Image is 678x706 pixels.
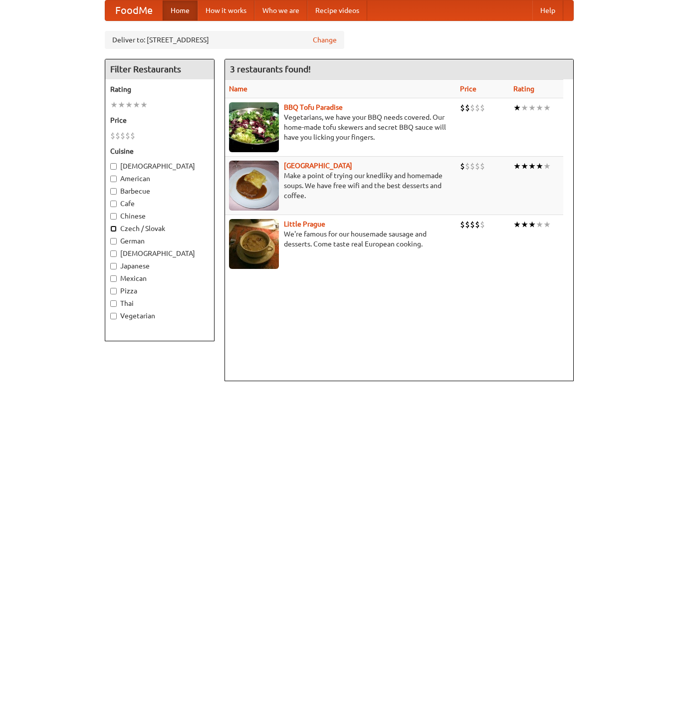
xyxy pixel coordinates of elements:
li: $ [465,102,470,113]
li: ★ [528,161,536,172]
input: Thai [110,300,117,307]
li: $ [475,219,480,230]
a: Name [229,85,247,93]
label: Barbecue [110,186,209,196]
label: [DEMOGRAPHIC_DATA] [110,161,209,171]
li: ★ [513,219,521,230]
a: Home [163,0,198,20]
li: ★ [513,161,521,172]
li: $ [475,102,480,113]
input: German [110,238,117,244]
label: Mexican [110,273,209,283]
input: Cafe [110,201,117,207]
li: $ [465,219,470,230]
li: $ [470,219,475,230]
input: Mexican [110,275,117,282]
img: czechpoint.jpg [229,161,279,211]
input: Czech / Slovak [110,226,117,232]
li: ★ [543,102,551,113]
label: German [110,236,209,246]
li: ★ [133,99,140,110]
li: $ [110,130,115,141]
li: $ [480,161,485,172]
label: Chinese [110,211,209,221]
li: $ [130,130,135,141]
li: ★ [536,219,543,230]
li: ★ [543,161,551,172]
div: Deliver to: [STREET_ADDRESS] [105,31,344,49]
li: $ [470,102,475,113]
li: ★ [125,99,133,110]
li: $ [460,102,465,113]
li: $ [460,161,465,172]
li: $ [115,130,120,141]
li: ★ [536,102,543,113]
a: Little Prague [284,220,325,228]
li: ★ [521,219,528,230]
label: Thai [110,298,209,308]
li: $ [475,161,480,172]
a: Who we are [254,0,307,20]
h5: Cuisine [110,146,209,156]
p: Vegetarians, we have your BBQ needs covered. Our home-made tofu skewers and secret BBQ sauce will... [229,112,452,142]
label: Pizza [110,286,209,296]
label: Cafe [110,199,209,209]
label: American [110,174,209,184]
a: Price [460,85,476,93]
li: $ [125,130,130,141]
input: Vegetarian [110,313,117,319]
label: [DEMOGRAPHIC_DATA] [110,248,209,258]
li: ★ [521,161,528,172]
a: Recipe videos [307,0,367,20]
li: $ [470,161,475,172]
li: ★ [521,102,528,113]
input: [DEMOGRAPHIC_DATA] [110,163,117,170]
li: $ [465,161,470,172]
a: Change [313,35,337,45]
h5: Price [110,115,209,125]
li: ★ [110,99,118,110]
li: ★ [118,99,125,110]
a: Rating [513,85,534,93]
label: Czech / Slovak [110,224,209,234]
p: Make a point of trying our knedlíky and homemade soups. We have free wifi and the best desserts a... [229,171,452,201]
li: $ [480,219,485,230]
p: We're famous for our housemade sausage and desserts. Come taste real European cooking. [229,229,452,249]
li: ★ [140,99,148,110]
li: $ [460,219,465,230]
input: Japanese [110,263,117,269]
li: $ [120,130,125,141]
img: littleprague.jpg [229,219,279,269]
a: FoodMe [105,0,163,20]
li: ★ [543,219,551,230]
h4: Filter Restaurants [105,59,214,79]
input: Chinese [110,213,117,220]
label: Japanese [110,261,209,271]
input: [DEMOGRAPHIC_DATA] [110,250,117,257]
input: Barbecue [110,188,117,195]
li: ★ [536,161,543,172]
a: Help [532,0,563,20]
li: ★ [528,219,536,230]
li: ★ [528,102,536,113]
label: Vegetarian [110,311,209,321]
ng-pluralize: 3 restaurants found! [230,64,311,74]
li: $ [480,102,485,113]
a: How it works [198,0,254,20]
input: American [110,176,117,182]
img: tofuparadise.jpg [229,102,279,152]
h5: Rating [110,84,209,94]
a: BBQ Tofu Paradise [284,103,343,111]
a: [GEOGRAPHIC_DATA] [284,162,352,170]
li: ★ [513,102,521,113]
input: Pizza [110,288,117,294]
